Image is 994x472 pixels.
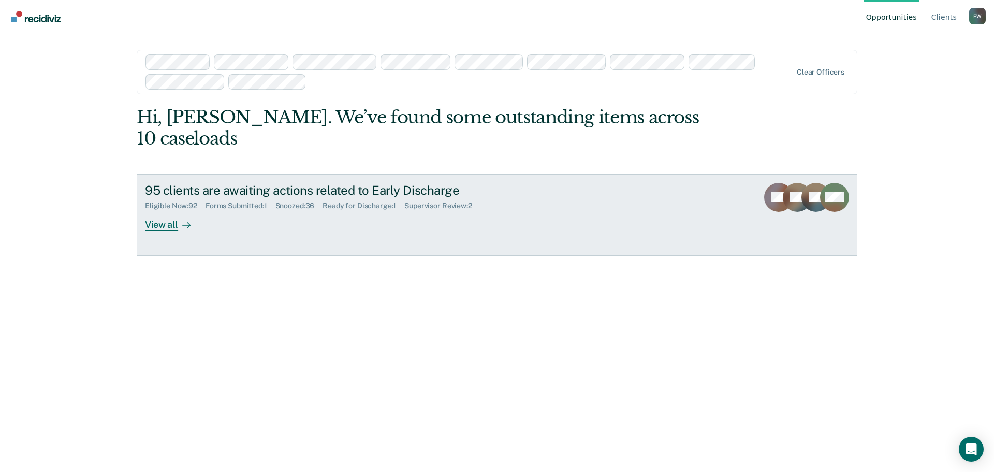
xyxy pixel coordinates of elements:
[137,174,857,256] a: 95 clients are awaiting actions related to Early DischargeEligible Now:92Forms Submitted:1Snoozed...
[206,202,275,210] div: Forms Submitted : 1
[145,210,203,231] div: View all
[797,68,844,77] div: Clear officers
[969,8,986,24] button: Profile dropdown button
[275,202,323,210] div: Snoozed : 36
[323,202,404,210] div: Ready for Discharge : 1
[11,11,61,22] img: Recidiviz
[145,183,508,198] div: 95 clients are awaiting actions related to Early Discharge
[137,107,713,149] div: Hi, [PERSON_NAME]. We’ve found some outstanding items across 10 caseloads
[404,202,480,210] div: Supervisor Review : 2
[969,8,986,24] div: E W
[959,437,984,462] div: Open Intercom Messenger
[145,202,206,210] div: Eligible Now : 92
